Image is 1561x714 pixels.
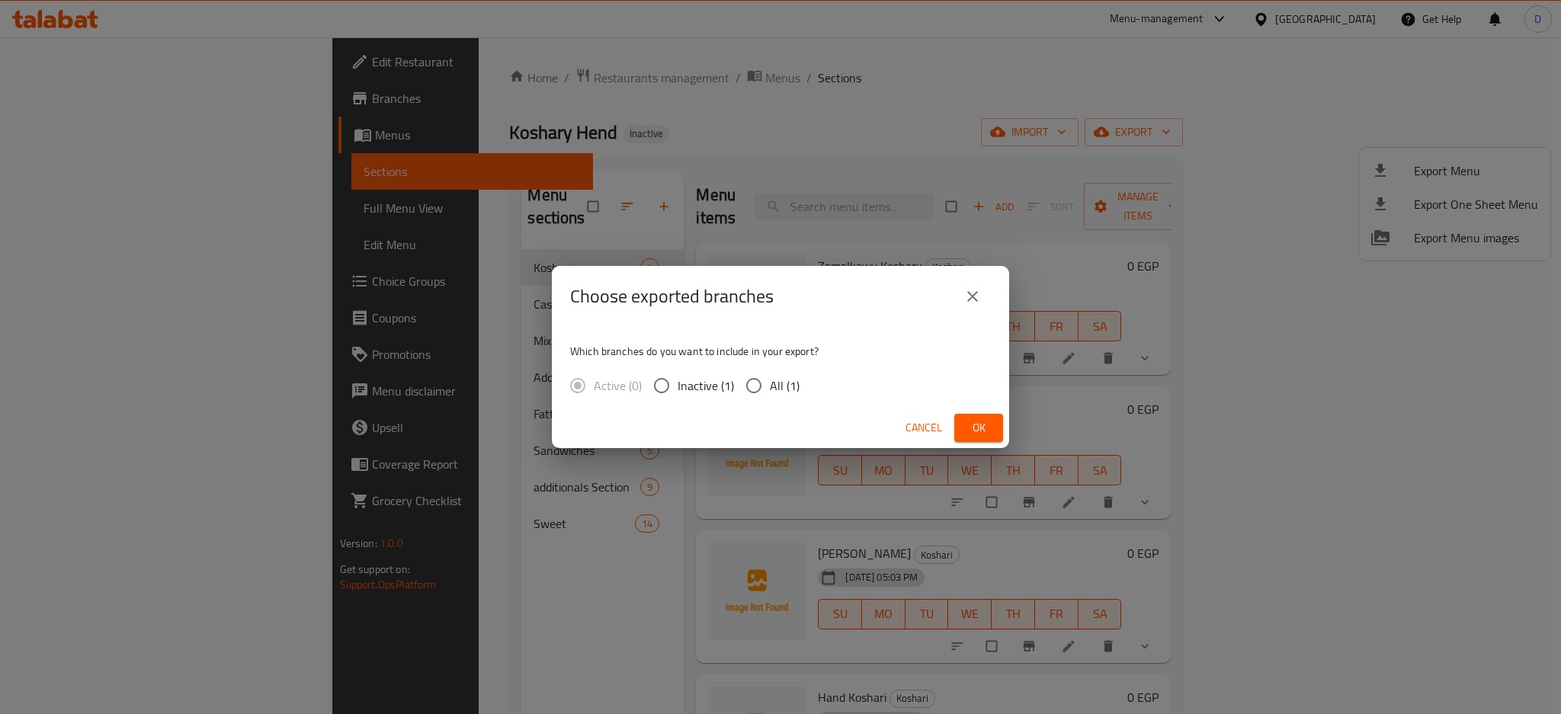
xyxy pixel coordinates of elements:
h2: Choose exported branches [570,284,774,309]
span: Cancel [906,418,942,437]
span: Active (0) [594,376,642,395]
button: Ok [954,414,1003,442]
span: Ok [966,418,991,437]
button: Cancel [899,414,948,442]
button: close [954,278,991,315]
p: Which branches do you want to include in your export? [570,344,991,359]
span: All (1) [770,376,800,395]
span: Inactive (1) [678,376,734,395]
